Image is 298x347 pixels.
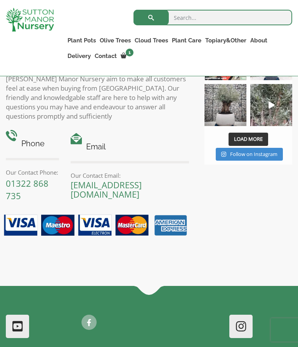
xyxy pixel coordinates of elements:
input: Search... [133,10,292,25]
button: Load More [229,133,268,146]
a: Play [250,84,292,126]
img: logo [6,8,54,32]
a: Delivery [66,51,93,61]
span: Follow on Instagram [230,151,277,158]
a: Instagram Follow on Instagram [216,148,283,161]
a: About [248,35,269,46]
h4: Phone [6,138,59,150]
a: Cloud Trees [133,35,170,46]
h4: Email [71,141,189,153]
svg: Play [269,102,275,109]
img: New arrivals Monday morning of beautiful olive trees 🤩🤩 The weather is beautiful this summer, gre... [250,84,292,126]
p: Our Contact Phone: [6,168,59,177]
span: Load More [234,135,263,142]
img: Check out this beauty we potted at our nursery today ❤️‍🔥 A huge, ancient gnarled Olive tree plan... [204,84,246,126]
a: 1 [119,51,136,61]
p: Our Contact Email: [71,171,189,180]
a: 01322 868 735 [6,177,49,202]
span: 1 [126,49,133,56]
a: Topiary&Other [203,35,248,46]
a: Contact [93,51,119,61]
a: [EMAIL_ADDRESS][DOMAIN_NAME] [71,179,142,200]
a: Plant Pots [66,35,98,46]
a: Olive Trees [98,35,133,46]
svg: Instagram [221,151,226,157]
p: [PERSON_NAME] Manor Nursery aim to make all customers feel at ease when buying from [GEOGRAPHIC_D... [6,74,189,121]
a: Plant Care [170,35,203,46]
